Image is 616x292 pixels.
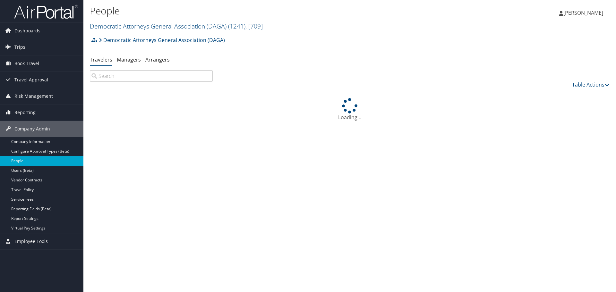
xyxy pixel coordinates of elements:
[14,233,48,249] span: Employee Tools
[563,9,603,16] span: [PERSON_NAME]
[145,56,170,63] a: Arrangers
[245,22,263,30] span: , [ 709 ]
[14,55,39,71] span: Book Travel
[14,4,78,19] img: airportal-logo.png
[14,23,40,39] span: Dashboards
[559,3,610,22] a: [PERSON_NAME]
[572,81,610,88] a: Table Actions
[90,56,112,63] a: Travelers
[90,70,213,82] input: Search
[90,4,436,18] h1: People
[14,39,25,55] span: Trips
[14,121,50,137] span: Company Admin
[228,22,245,30] span: ( 1241 )
[90,98,610,121] div: Loading...
[14,104,36,121] span: Reporting
[90,22,263,30] a: Democratic Attorneys General Association (DAGA)
[117,56,141,63] a: Managers
[14,72,48,88] span: Travel Approval
[14,88,53,104] span: Risk Management
[99,34,225,46] a: Democratic Attorneys General Association (DAGA)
